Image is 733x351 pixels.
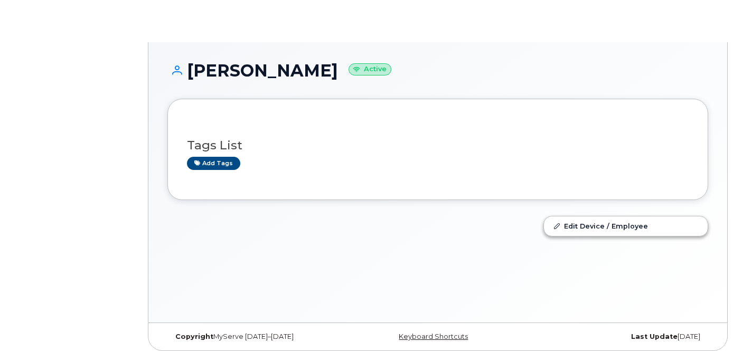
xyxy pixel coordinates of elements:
div: MyServe [DATE]–[DATE] [167,333,347,341]
strong: Last Update [631,333,678,340]
a: Keyboard Shortcuts [399,333,468,340]
a: Edit Device / Employee [544,216,708,235]
small: Active [349,63,391,75]
h3: Tags List [187,139,689,152]
a: Add tags [187,157,240,170]
div: [DATE] [528,333,708,341]
strong: Copyright [175,333,213,340]
h1: [PERSON_NAME] [167,61,708,80]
